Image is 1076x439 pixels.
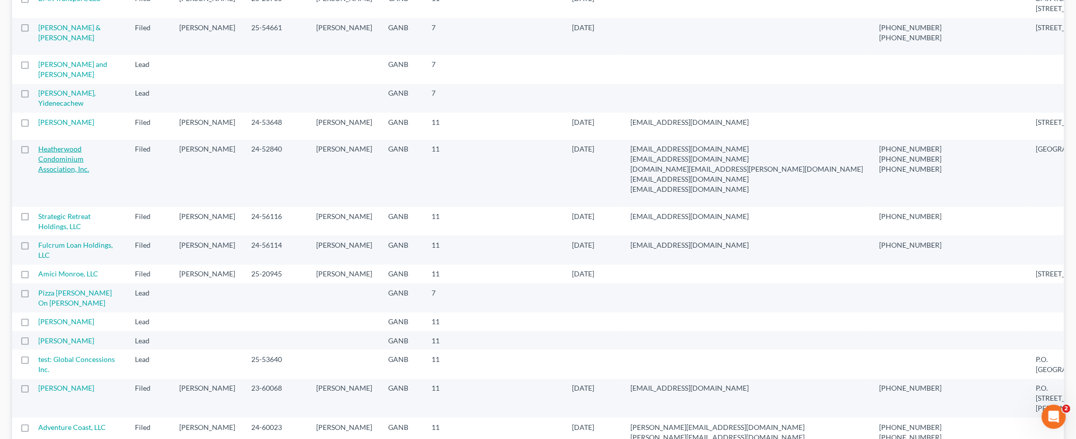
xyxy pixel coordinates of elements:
a: test: Global Concessions Inc. [38,355,115,374]
td: [DATE] [564,207,622,236]
td: GANB [380,283,423,312]
pre: [EMAIL_ADDRESS][DOMAIN_NAME] [630,240,863,250]
td: Filed [127,140,171,207]
td: 25-53640 [243,350,308,379]
td: 23-60068 [243,379,308,418]
td: [PERSON_NAME] [308,207,380,236]
td: [DATE] [564,236,622,264]
td: [DATE] [564,140,622,207]
td: 7 [423,84,474,113]
td: GANB [380,379,423,418]
td: 24-52840 [243,140,308,207]
a: [PERSON_NAME] [38,384,94,392]
iframe: Intercom live chat [1042,405,1066,429]
pre: [EMAIL_ADDRESS][DOMAIN_NAME] [630,383,863,393]
pre: [PHONE_NUMBER] [879,383,942,393]
pre: [PHONE_NUMBER] [879,240,942,250]
td: 11 [423,379,474,418]
td: GANB [380,236,423,264]
td: Lead [127,84,171,113]
td: 24-53648 [243,113,308,139]
td: [PERSON_NAME] [308,265,380,283]
td: [PERSON_NAME] [308,113,380,139]
a: Strategic Retreat Holdings, LLC [38,212,91,231]
td: [PERSON_NAME] [308,140,380,207]
td: [PERSON_NAME] [308,379,380,418]
td: GANB [380,140,423,207]
td: Lead [127,331,171,350]
span: 2 [1062,405,1070,413]
td: [PERSON_NAME] [171,265,243,283]
td: 7 [423,55,474,84]
td: Filed [127,18,171,55]
a: [PERSON_NAME] [38,336,94,345]
td: 11 [423,313,474,331]
td: GANB [380,84,423,113]
td: Filed [127,113,171,139]
pre: [PHONE_NUMBER] [879,211,942,222]
td: [PERSON_NAME] [308,18,380,55]
td: [DATE] [564,265,622,283]
td: GANB [380,313,423,331]
a: Heatherwood Condominium Association, Inc. [38,144,89,173]
td: 11 [423,265,474,283]
td: GANB [380,265,423,283]
pre: [PHONE_NUMBER] [PHONE_NUMBER] [879,23,942,43]
a: Pizza [PERSON_NAME] On [PERSON_NAME] [38,288,112,307]
a: [PERSON_NAME], Yidenecachew [38,89,96,107]
td: [PERSON_NAME] [171,207,243,236]
td: 11 [423,350,474,379]
td: [PERSON_NAME] [171,379,243,418]
td: [DATE] [564,18,622,55]
td: 11 [423,207,474,236]
td: GANB [380,331,423,350]
td: 25-20945 [243,265,308,283]
td: [DATE] [564,379,622,418]
td: 7 [423,18,474,55]
td: 25-54661 [243,18,308,55]
td: 24-56114 [243,236,308,264]
td: 7 [423,283,474,312]
pre: [EMAIL_ADDRESS][DOMAIN_NAME] [EMAIL_ADDRESS][DOMAIN_NAME] [DOMAIN_NAME][EMAIL_ADDRESS][PERSON_NAM... [630,144,863,194]
a: [PERSON_NAME] & [PERSON_NAME] [38,23,101,42]
td: GANB [380,350,423,379]
td: GANB [380,55,423,84]
td: [DATE] [564,113,622,139]
td: 11 [423,236,474,264]
pre: [EMAIL_ADDRESS][DOMAIN_NAME] [630,211,863,222]
td: [PERSON_NAME] [171,236,243,264]
td: [PERSON_NAME] [171,140,243,207]
td: Lead [127,313,171,331]
td: Lead [127,283,171,312]
a: [PERSON_NAME] and [PERSON_NAME] [38,60,107,79]
td: GANB [380,113,423,139]
td: Lead [127,350,171,379]
td: [PERSON_NAME] [171,18,243,55]
td: Filed [127,236,171,264]
td: 24-56116 [243,207,308,236]
td: GANB [380,207,423,236]
pre: [EMAIL_ADDRESS][DOMAIN_NAME] [630,117,863,127]
a: [PERSON_NAME] [38,317,94,326]
td: 11 [423,331,474,350]
a: [PERSON_NAME] [38,118,94,126]
td: Filed [127,207,171,236]
td: [PERSON_NAME] [308,236,380,264]
a: Adventure Coast, LLC [38,423,106,431]
a: Fulcrum Loan Holdings, LLC [38,241,113,259]
td: Filed [127,379,171,418]
td: 11 [423,113,474,139]
td: 11 [423,140,474,207]
td: Filed [127,265,171,283]
td: GANB [380,18,423,55]
td: [PERSON_NAME] [171,113,243,139]
pre: [PHONE_NUMBER] [PHONE_NUMBER] [PHONE_NUMBER] [879,144,942,174]
a: Amici Monroe, LLC [38,269,98,278]
td: Lead [127,55,171,84]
